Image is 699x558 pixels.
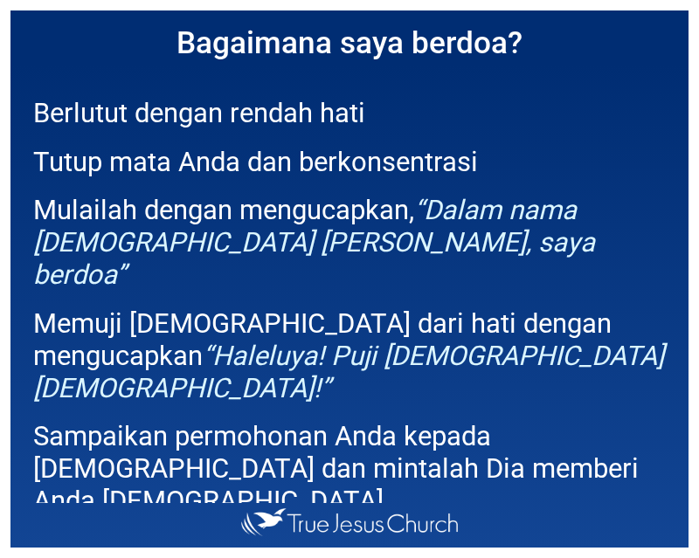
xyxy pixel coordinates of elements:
[33,420,678,517] p: Sampaikan permohonan Anda kepada [DEMOGRAPHIC_DATA] dan mintalah Dia memberi Anda [DEMOGRAPHIC_DATA]
[33,194,678,291] p: Mulailah dengan mengucapkan,
[33,340,664,404] em: “Haleluya! Puji [DEMOGRAPHIC_DATA] [DEMOGRAPHIC_DATA]!”
[10,10,689,75] h1: Bagaimana saya berdoa?
[33,146,678,178] p: Tutup mata Anda dan berkonsentrasi
[33,307,678,404] p: Memuji [DEMOGRAPHIC_DATA] dari hati dengan mengucapkan
[33,194,595,291] em: “Dalam nama [DEMOGRAPHIC_DATA] [PERSON_NAME], saya berdoa”
[33,97,678,129] p: Berlutut dengan rendah hati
